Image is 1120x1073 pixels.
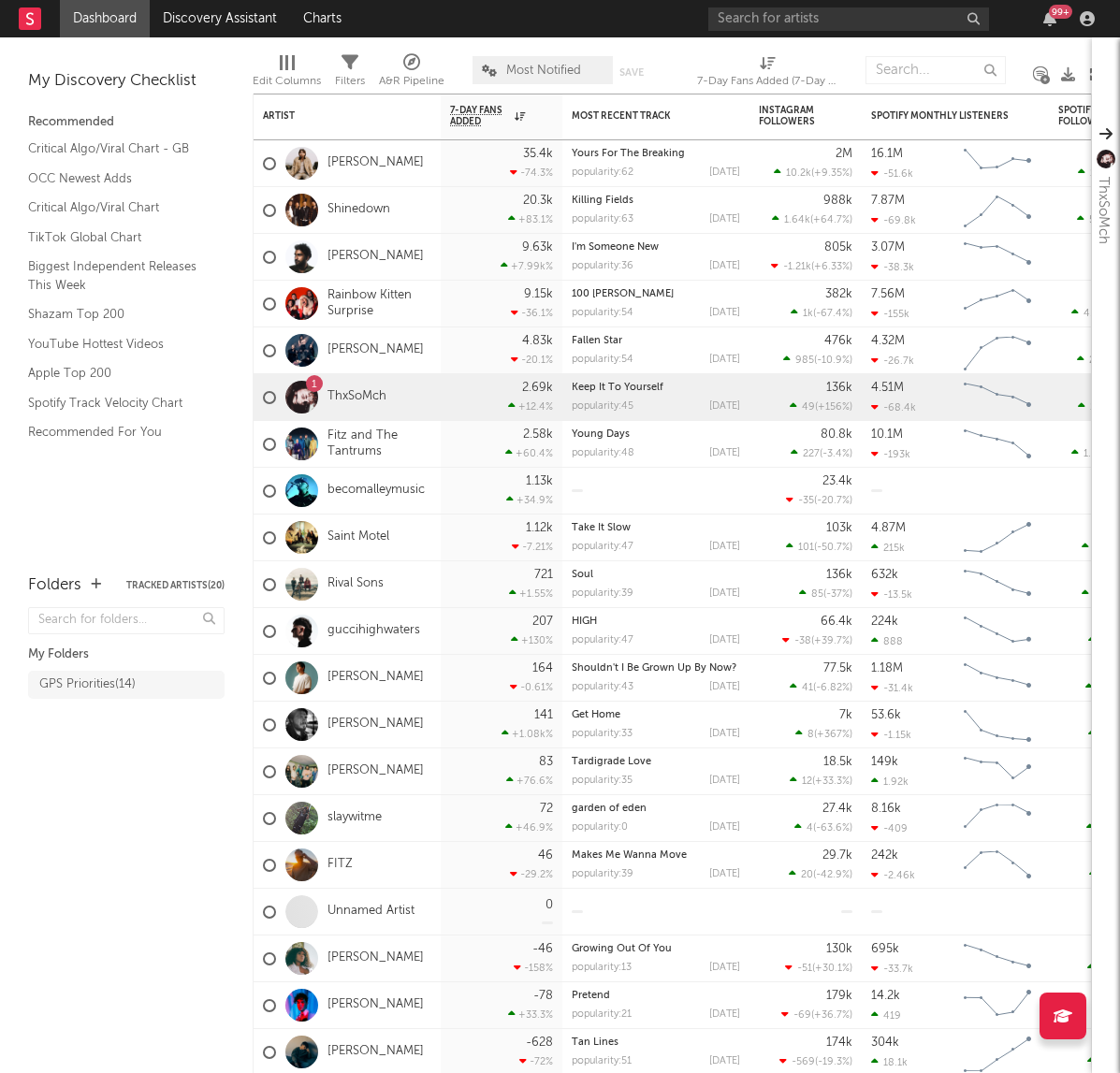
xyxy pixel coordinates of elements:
[519,1055,553,1067] div: -72 %
[572,448,634,458] div: popularity: 48
[572,850,687,861] a: Makes Me Wanna Move
[823,195,852,207] div: 988k
[801,870,813,880] span: 20
[708,7,989,31] input: Search for artists
[815,776,850,787] span: +33.3 %
[572,1009,632,1020] div: popularity: 21
[871,803,901,815] div: 8.16k
[816,683,850,693] span: -6.82 %
[28,644,225,666] div: My Folders
[786,168,811,179] span: 10.2k
[871,963,913,975] div: -33.7k
[816,823,850,834] span: -63.6 %
[28,393,206,413] a: Spotify Track Velocity Chart
[814,168,850,179] span: +9.35 %
[871,662,903,674] div: 1.18M
[572,804,647,814] a: garden of eden
[955,982,1040,1029] svg: Chart title
[798,543,814,553] span: 101
[253,47,321,101] div: Edit Columns
[572,663,740,674] div: Shouldn't I Be Grown Up By Now?
[709,776,740,786] div: [DATE]
[526,522,553,534] div: 1.12k
[955,187,1040,234] svg: Chart title
[871,682,913,694] div: -31.4k
[572,944,672,954] a: Growing Out Of You
[871,522,906,534] div: 4.87M
[871,195,905,207] div: 7.87M
[572,542,633,552] div: popularity: 47
[955,421,1040,468] svg: Chart title
[790,775,852,787] div: ( )
[28,334,206,355] a: YouTube Hottest Videos
[126,581,225,590] button: Tracked Artists(20)
[572,196,740,206] div: Killing Fields
[803,309,813,319] span: 1k
[327,529,389,545] a: Saint Motel
[572,991,610,1001] a: Pretend
[327,389,386,405] a: ThxSoMch
[572,757,651,767] a: Tardigrade Love
[871,355,914,367] div: -26.7k
[836,148,852,160] div: 2M
[790,400,852,413] div: ( )
[709,355,740,365] div: [DATE]
[327,342,424,358] a: [PERSON_NAME]
[771,260,852,272] div: ( )
[789,868,852,880] div: ( )
[28,227,206,248] a: TikTok Global Chart
[572,729,633,739] div: popularity: 33
[871,822,908,834] div: -409
[871,990,900,1002] div: 14.2k
[697,70,837,93] div: 7-Day Fans Added (7-Day Fans Added)
[871,729,911,741] div: -1.15k
[826,943,852,955] div: 130k
[533,990,553,1002] div: -78
[619,67,644,78] button: Save
[327,717,424,732] a: [PERSON_NAME]
[572,616,740,627] div: HIGH
[335,70,365,93] div: Filters
[28,422,206,442] a: Recommended For You
[532,662,553,674] div: 164
[522,382,553,394] div: 2.69k
[871,588,912,601] div: -13.5k
[826,522,852,534] div: 103k
[709,308,740,318] div: [DATE]
[28,363,206,384] a: Apple Top 200
[327,483,425,499] a: becomalleymusic
[871,241,905,254] div: 3.07M
[510,868,553,880] div: -29.2 %
[821,616,852,628] div: 66.4k
[335,47,365,101] div: Filters
[709,869,740,879] div: [DATE]
[871,569,898,581] div: 632k
[572,196,633,206] a: Killing Fields
[572,869,633,879] div: popularity: 39
[818,402,850,413] span: +156 %
[817,496,850,506] span: -20.7 %
[28,671,225,699] a: GPS Priorities(14)
[871,635,903,647] div: 888
[782,634,852,646] div: ( )
[327,428,431,460] a: Fitz and The Tantrums
[814,1010,850,1021] span: +36.7 %
[871,616,898,628] div: 224k
[572,289,740,299] div: 100 Summers
[572,616,597,627] a: HIGH
[263,110,403,122] div: Artist
[823,756,852,768] div: 18.5k
[572,261,633,271] div: popularity: 36
[871,167,913,180] div: -51.6k
[871,308,909,320] div: -155k
[572,429,740,440] div: Young Days
[526,475,553,487] div: 1.13k
[327,670,424,686] a: [PERSON_NAME]
[28,168,206,189] a: OCC Newest Adds
[327,623,420,639] a: guccihighwaters
[709,401,740,412] div: [DATE]
[709,682,740,692] div: [DATE]
[871,335,905,347] div: 4.32M
[825,288,852,300] div: 382k
[871,428,903,441] div: 10.1M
